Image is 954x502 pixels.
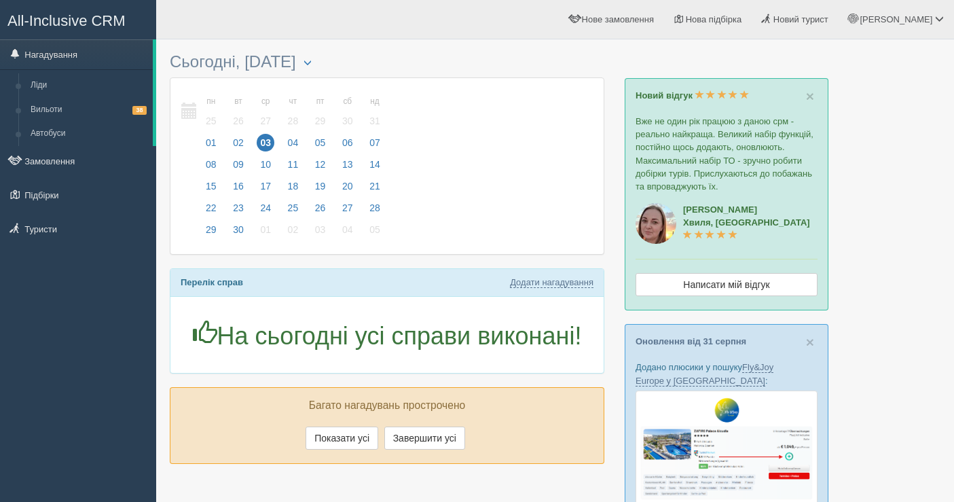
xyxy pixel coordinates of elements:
[202,134,220,151] span: 01
[285,221,302,238] span: 02
[280,88,306,135] a: чт 28
[198,179,224,200] a: 15
[308,88,333,135] a: пт 29
[362,200,384,222] a: 28
[225,135,251,157] a: 02
[202,156,220,173] span: 08
[225,222,251,244] a: 30
[582,14,654,24] span: Нове замовлення
[636,115,818,193] p: Вже не один рік працюю з даною срм - реально найкраща. Великий набір функцій, постійно щось додаю...
[198,222,224,244] a: 29
[280,222,306,244] a: 02
[225,157,251,179] a: 09
[198,135,224,157] a: 01
[362,222,384,244] a: 05
[225,88,251,135] a: вт 26
[362,157,384,179] a: 14
[230,177,247,195] span: 16
[257,221,274,238] span: 01
[225,200,251,222] a: 23
[198,200,224,222] a: 22
[253,179,278,200] a: 17
[24,98,153,122] a: Вильоти38
[285,177,302,195] span: 18
[636,362,773,386] a: Fly&Joy Europe у [GEOGRAPHIC_DATA]
[280,200,306,222] a: 25
[257,199,274,217] span: 24
[253,88,278,135] a: ср 27
[366,221,384,238] span: 05
[362,135,384,157] a: 07
[225,179,251,200] a: 16
[170,53,604,71] h3: Сьогодні, [DATE]
[806,89,814,103] button: Close
[335,200,361,222] a: 27
[280,135,306,157] a: 04
[773,14,828,24] span: Новий турист
[285,199,302,217] span: 25
[230,199,247,217] span: 23
[280,157,306,179] a: 11
[24,122,153,146] a: Автобуси
[181,321,593,350] h1: На сьогодні усі справи виконані!
[198,88,224,135] a: пн 25
[636,361,818,387] p: Додано плюсики у пошуку :
[198,157,224,179] a: 08
[253,222,278,244] a: 01
[285,96,302,107] small: чт
[686,14,742,24] span: Нова підбірка
[339,177,356,195] span: 20
[253,157,278,179] a: 10
[280,179,306,200] a: 18
[806,335,814,349] button: Close
[312,221,329,238] span: 03
[860,14,932,24] span: [PERSON_NAME]
[24,73,153,98] a: Ліди
[253,200,278,222] a: 24
[312,199,329,217] span: 26
[308,179,333,200] a: 19
[339,221,356,238] span: 04
[132,106,147,115] span: 38
[202,96,220,107] small: пн
[362,179,384,200] a: 21
[181,398,593,414] p: Багато нагадувань прострочено
[339,199,356,217] span: 27
[636,90,749,101] a: Новий відгук
[308,157,333,179] a: 12
[1,1,155,38] a: All-Inclusive CRM
[308,200,333,222] a: 26
[306,427,378,450] button: Показати усі
[312,112,329,130] span: 29
[366,112,384,130] span: 31
[230,112,247,130] span: 26
[636,336,746,346] a: Оновлення від 31 серпня
[339,96,356,107] small: сб
[257,177,274,195] span: 17
[285,156,302,173] span: 11
[285,112,302,130] span: 28
[230,221,247,238] span: 30
[257,156,274,173] span: 10
[339,112,356,130] span: 30
[335,135,361,157] a: 06
[257,134,274,151] span: 03
[366,177,384,195] span: 21
[202,199,220,217] span: 22
[683,204,810,240] a: [PERSON_NAME]Хвиля, [GEOGRAPHIC_DATA]
[312,134,329,151] span: 05
[308,135,333,157] a: 05
[335,88,361,135] a: сб 30
[202,112,220,130] span: 25
[384,427,465,450] button: Завершити усі
[230,96,247,107] small: вт
[806,88,814,104] span: ×
[339,134,356,151] span: 06
[312,177,329,195] span: 19
[339,156,356,173] span: 13
[202,221,220,238] span: 29
[257,112,274,130] span: 27
[312,96,329,107] small: пт
[253,135,278,157] a: 03
[257,96,274,107] small: ср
